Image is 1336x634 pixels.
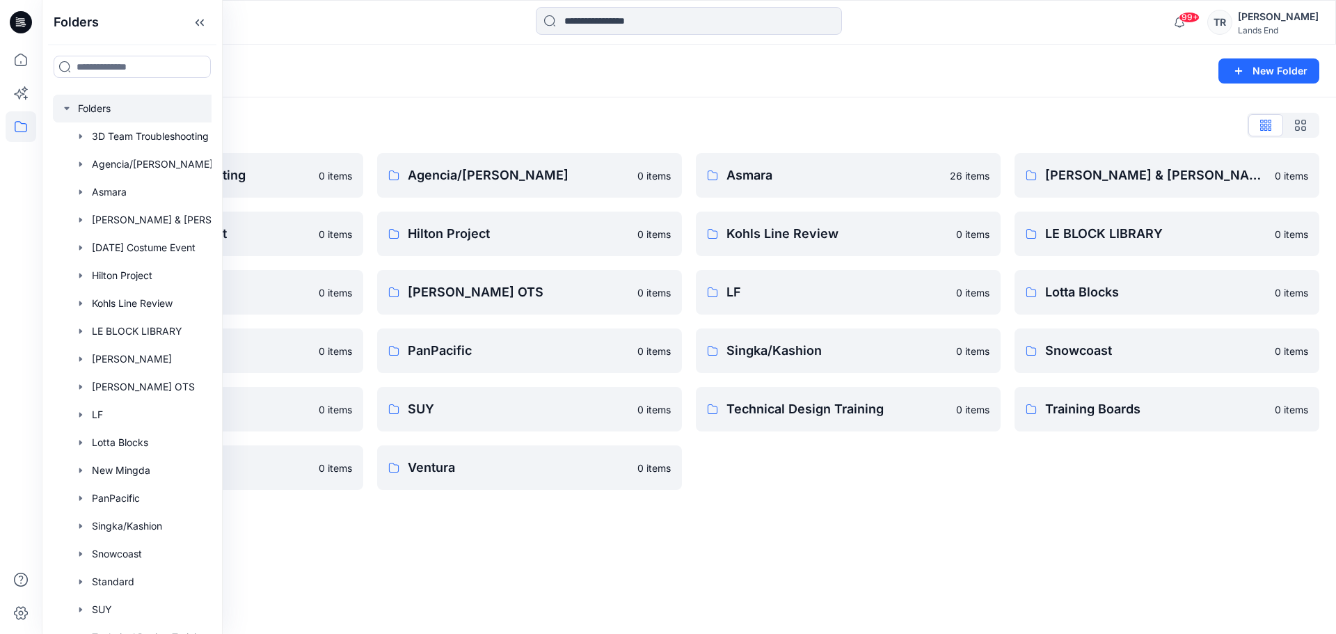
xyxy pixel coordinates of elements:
[637,285,671,300] p: 0 items
[408,283,629,302] p: [PERSON_NAME] OTS
[637,461,671,475] p: 0 items
[726,166,941,185] p: Asmara
[319,227,352,241] p: 0 items
[1045,399,1266,419] p: Training Boards
[1275,402,1308,417] p: 0 items
[726,224,948,244] p: Kohls Line Review
[408,458,629,477] p: Ventura
[319,402,352,417] p: 0 items
[319,344,352,358] p: 0 items
[1015,153,1319,198] a: [PERSON_NAME] & [PERSON_NAME] Chat0 items
[319,285,352,300] p: 0 items
[319,461,352,475] p: 0 items
[377,212,682,256] a: Hilton Project0 items
[408,224,629,244] p: Hilton Project
[696,153,1001,198] a: Asmara26 items
[408,399,629,419] p: SUY
[1238,25,1319,35] div: Lands End
[377,153,682,198] a: Agencia/[PERSON_NAME]0 items
[950,168,989,183] p: 26 items
[1045,166,1266,185] p: [PERSON_NAME] & [PERSON_NAME] Chat
[696,270,1001,315] a: LF0 items
[637,402,671,417] p: 0 items
[377,270,682,315] a: [PERSON_NAME] OTS0 items
[726,283,948,302] p: LF
[696,212,1001,256] a: Kohls Line Review0 items
[637,227,671,241] p: 0 items
[956,227,989,241] p: 0 items
[637,344,671,358] p: 0 items
[408,341,629,360] p: PanPacific
[726,399,948,419] p: Technical Design Training
[377,328,682,373] a: PanPacific0 items
[696,328,1001,373] a: Singka/Kashion0 items
[1045,224,1266,244] p: LE BLOCK LIBRARY
[377,445,682,490] a: Ventura0 items
[1015,387,1319,431] a: Training Boards0 items
[956,402,989,417] p: 0 items
[1275,285,1308,300] p: 0 items
[1015,212,1319,256] a: LE BLOCK LIBRARY0 items
[1015,270,1319,315] a: Lotta Blocks0 items
[1015,328,1319,373] a: Snowcoast0 items
[956,344,989,358] p: 0 items
[956,285,989,300] p: 0 items
[1275,168,1308,183] p: 0 items
[1045,283,1266,302] p: Lotta Blocks
[377,387,682,431] a: SUY0 items
[1045,341,1266,360] p: Snowcoast
[1218,58,1319,84] button: New Folder
[319,168,352,183] p: 0 items
[408,166,629,185] p: Agencia/[PERSON_NAME]
[637,168,671,183] p: 0 items
[696,387,1001,431] a: Technical Design Training0 items
[1275,344,1308,358] p: 0 items
[726,341,948,360] p: Singka/Kashion
[1275,227,1308,241] p: 0 items
[1238,8,1319,25] div: [PERSON_NAME]
[1179,12,1200,23] span: 99+
[1207,10,1232,35] div: TR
